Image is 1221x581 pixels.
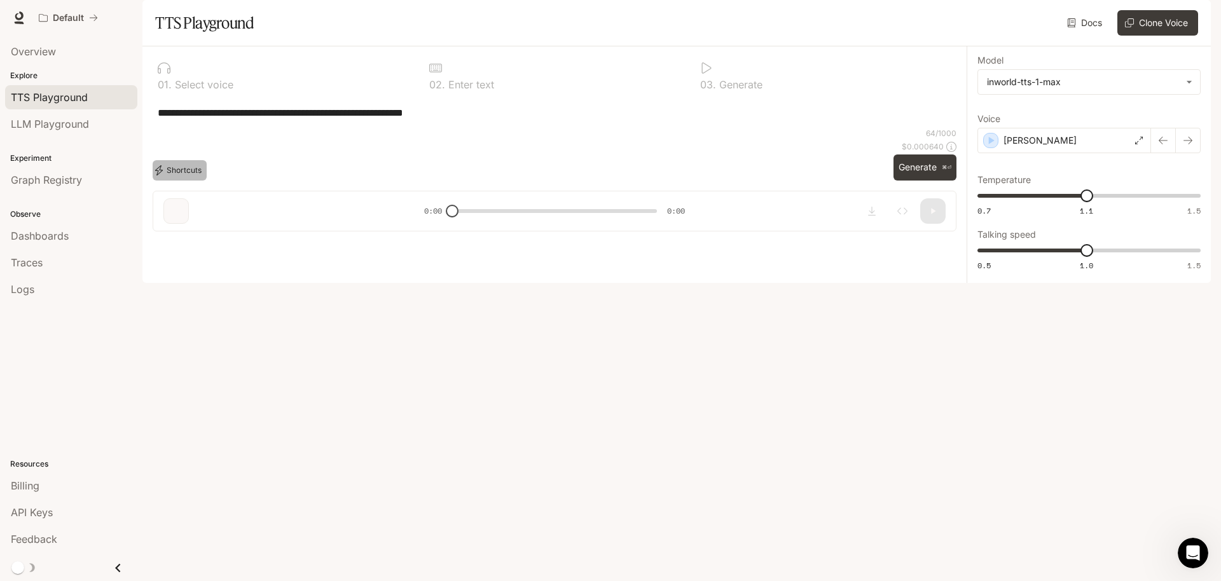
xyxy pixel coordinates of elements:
p: Talking speed [977,230,1036,239]
div: inworld-tts-1-max [978,70,1200,94]
p: 0 3 . [700,79,716,90]
button: All workspaces [33,5,104,31]
p: Generate [716,79,762,90]
button: Shortcuts [153,160,207,181]
p: 0 2 . [429,79,445,90]
p: Select voice [172,79,233,90]
p: Voice [977,114,1000,123]
p: Default [53,13,84,24]
p: Temperature [977,175,1031,184]
iframe: Intercom live chat [1178,538,1208,568]
p: Model [977,56,1004,65]
span: 1.5 [1187,260,1201,271]
div: inworld-tts-1-max [987,76,1180,88]
p: ⌘⏎ [942,164,951,172]
button: Generate⌘⏎ [893,154,956,181]
a: Docs [1065,10,1107,36]
p: $ 0.000640 [902,141,944,152]
span: 0.5 [977,260,991,271]
span: 1.1 [1080,205,1093,216]
p: 0 1 . [158,79,172,90]
p: [PERSON_NAME] [1004,134,1077,147]
p: Enter text [445,79,494,90]
span: 1.0 [1080,260,1093,271]
span: 1.5 [1187,205,1201,216]
button: Clone Voice [1117,10,1198,36]
h1: TTS Playground [155,10,254,36]
span: 0.7 [977,205,991,216]
p: 64 / 1000 [926,128,956,139]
